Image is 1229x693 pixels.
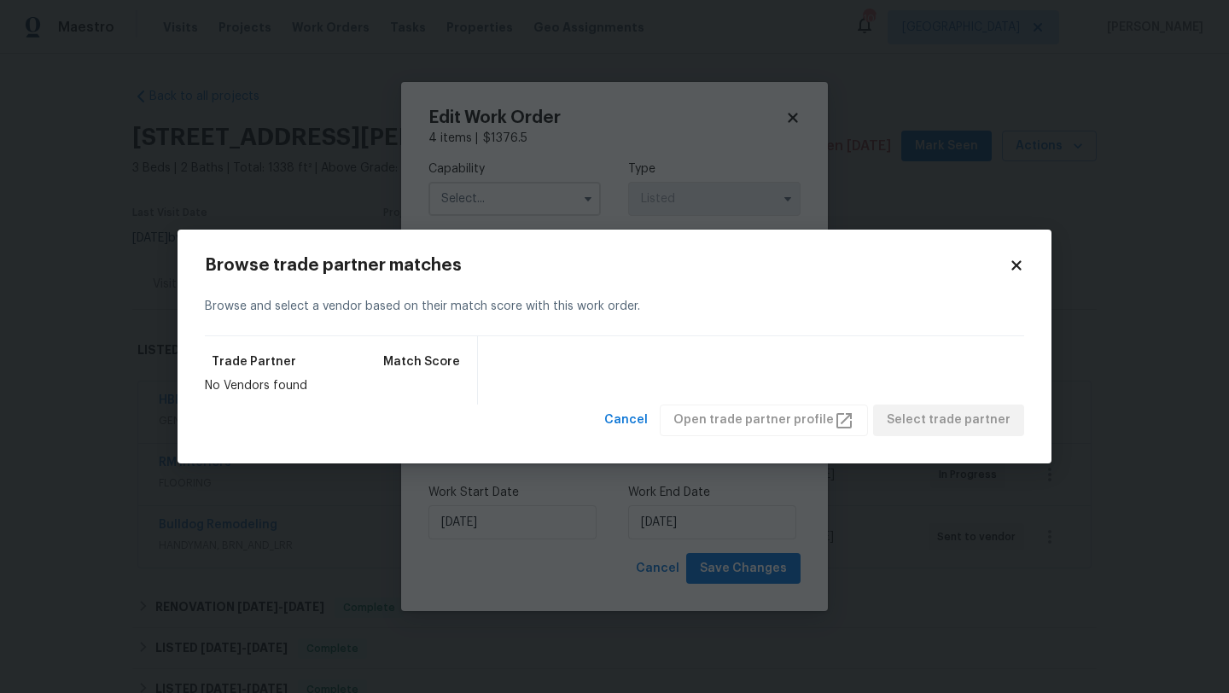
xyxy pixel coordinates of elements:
[383,353,460,370] span: Match Score
[205,377,467,394] div: No Vendors found
[212,353,296,370] span: Trade Partner
[604,410,648,431] span: Cancel
[205,277,1024,336] div: Browse and select a vendor based on their match score with this work order.
[205,257,1009,274] h2: Browse trade partner matches
[597,405,655,436] button: Cancel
